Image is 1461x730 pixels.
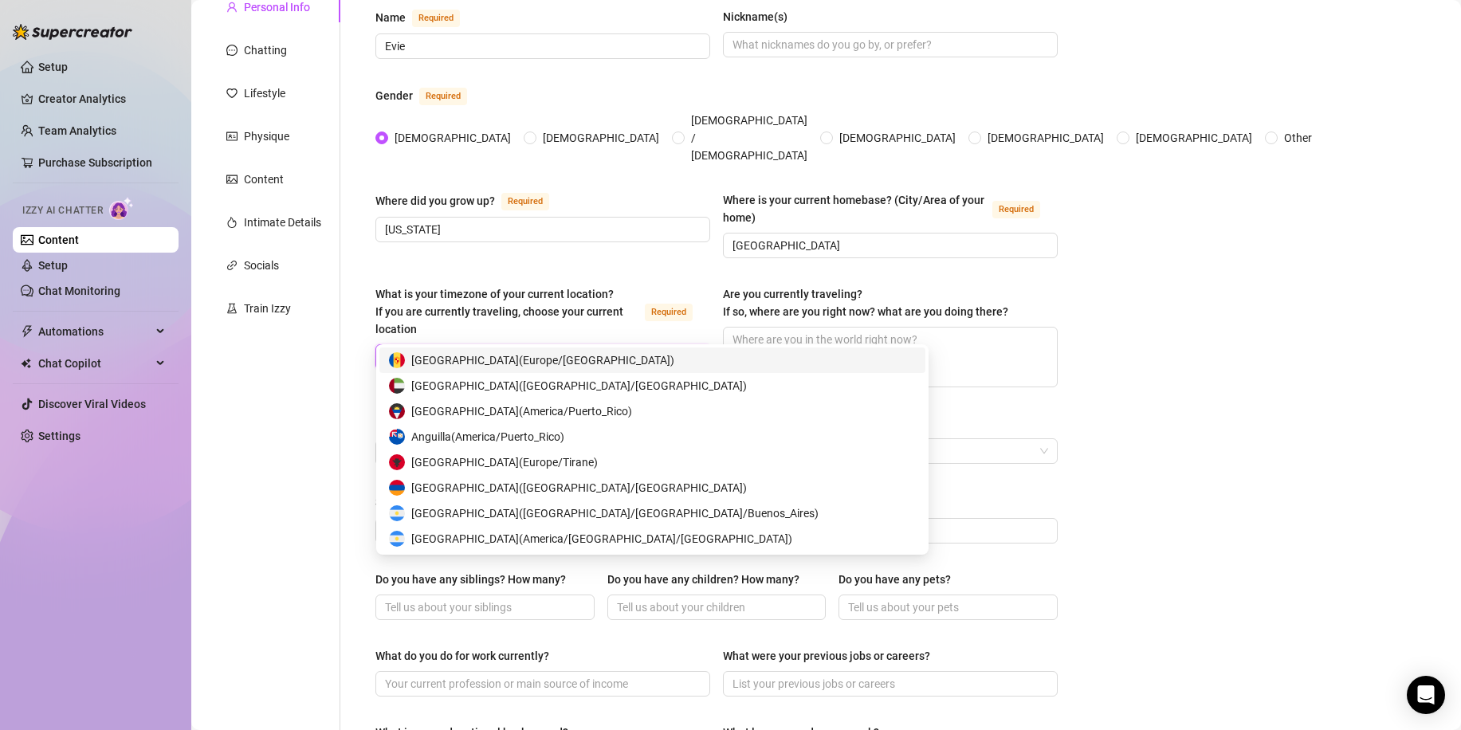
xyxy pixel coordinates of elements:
[1407,676,1445,714] div: Open Intercom Messenger
[723,8,787,26] div: Nickname(s)
[981,129,1110,147] span: [DEMOGRAPHIC_DATA]
[38,234,79,246] a: Content
[685,112,814,164] span: [DEMOGRAPHIC_DATA] / [DEMOGRAPHIC_DATA]
[226,217,238,228] span: fire
[732,36,1045,53] input: Nickname(s)
[411,402,632,420] span: [GEOGRAPHIC_DATA] ( America/Puerto_Rico )
[411,453,598,471] span: [GEOGRAPHIC_DATA] ( Europe/Tirane )
[389,531,405,547] img: ar
[732,675,1045,693] input: What were your previous jobs or careers?
[226,88,238,99] span: heart
[375,571,566,588] div: Do you have any siblings? How many?
[723,288,1008,318] span: Are you currently traveling? If so, where are you right now? what are you doing there?
[375,415,426,433] div: Birth Date
[992,201,1040,218] span: Required
[38,156,152,169] a: Purchase Subscription
[411,351,674,369] span: [GEOGRAPHIC_DATA] ( Europe/[GEOGRAPHIC_DATA] )
[839,571,962,588] label: Do you have any pets?
[22,203,103,218] span: Izzy AI Chatter
[833,129,962,147] span: [DEMOGRAPHIC_DATA]
[411,530,792,547] span: [GEOGRAPHIC_DATA] ( America/[GEOGRAPHIC_DATA]/[GEOGRAPHIC_DATA] )
[375,288,623,336] span: What is your timezone of your current location? If you are currently traveling, choose your curre...
[109,197,134,220] img: AI Chatter
[389,403,405,419] img: ag
[617,599,814,616] input: Do you have any children? How many?
[375,9,406,26] div: Name
[375,8,477,27] label: Name
[389,480,405,496] img: am
[389,352,405,368] img: ad
[389,505,405,521] img: ar
[419,88,467,105] span: Required
[375,192,495,210] div: Where did you grow up?
[244,257,279,274] div: Socials
[723,8,799,26] label: Nickname(s)
[723,647,930,665] div: What were your previous jobs or careers?
[21,358,31,369] img: Chat Copilot
[385,599,582,616] input: Do you have any siblings? How many?
[38,351,151,376] span: Chat Copilot
[375,191,567,210] label: Where did you grow up?
[411,504,819,522] span: [GEOGRAPHIC_DATA] ( [GEOGRAPHIC_DATA]/[GEOGRAPHIC_DATA]/Buenos_Aires )
[389,429,405,445] img: ai
[375,647,560,665] label: What do you do for work currently?
[839,571,951,588] div: Do you have any pets?
[388,129,517,147] span: [DEMOGRAPHIC_DATA]
[226,131,238,142] span: idcard
[244,214,321,231] div: Intimate Details
[38,398,146,410] a: Discover Viral Videos
[412,10,460,27] span: Required
[38,259,68,272] a: Setup
[38,61,68,73] a: Setup
[375,571,577,588] label: Do you have any siblings? How many?
[848,599,1045,616] input: Do you have any pets?
[723,191,1058,226] label: Where is your current homebase? (City/Area of your home)
[38,86,166,112] a: Creator Analytics
[244,41,287,59] div: Chatting
[389,454,405,470] img: al
[13,24,132,40] img: logo-BBDzfeDw.svg
[411,479,747,496] span: [GEOGRAPHIC_DATA] ( [GEOGRAPHIC_DATA]/[GEOGRAPHIC_DATA] )
[38,285,120,297] a: Chat Monitoring
[536,129,666,147] span: [DEMOGRAPHIC_DATA]
[732,237,1045,254] input: Where is your current homebase? (City/Area of your home)
[226,174,238,185] span: picture
[226,2,238,13] span: user
[375,493,470,511] div: Sexual Orientation
[375,414,498,434] label: Birth Date
[375,87,413,104] div: Gender
[375,86,485,105] label: Gender
[375,647,549,665] div: What do you do for work currently?
[723,647,941,665] label: What were your previous jobs or careers?
[385,675,697,693] input: What do you do for work currently?
[244,84,285,102] div: Lifestyle
[38,430,81,442] a: Settings
[21,325,33,338] span: thunderbolt
[1278,129,1318,147] span: Other
[244,171,284,188] div: Content
[244,300,291,317] div: Train Izzy
[607,571,799,588] div: Do you have any children? How many?
[411,377,747,394] span: [GEOGRAPHIC_DATA] ( [GEOGRAPHIC_DATA]/[GEOGRAPHIC_DATA] )
[607,571,811,588] label: Do you have any children? How many?
[375,493,542,512] label: Sexual Orientation
[385,221,697,238] input: Where did you grow up?
[385,37,697,55] input: Name
[645,304,693,321] span: Required
[723,191,986,226] div: Where is your current homebase? (City/Area of your home)
[38,124,116,137] a: Team Analytics
[226,260,238,271] span: link
[501,193,549,210] span: Required
[226,303,238,314] span: experiment
[244,128,289,145] div: Physique
[38,319,151,344] span: Automations
[1129,129,1259,147] span: [DEMOGRAPHIC_DATA]
[389,378,405,394] img: ae
[226,45,238,56] span: message
[411,428,564,445] span: Anguilla ( America/Puerto_Rico )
